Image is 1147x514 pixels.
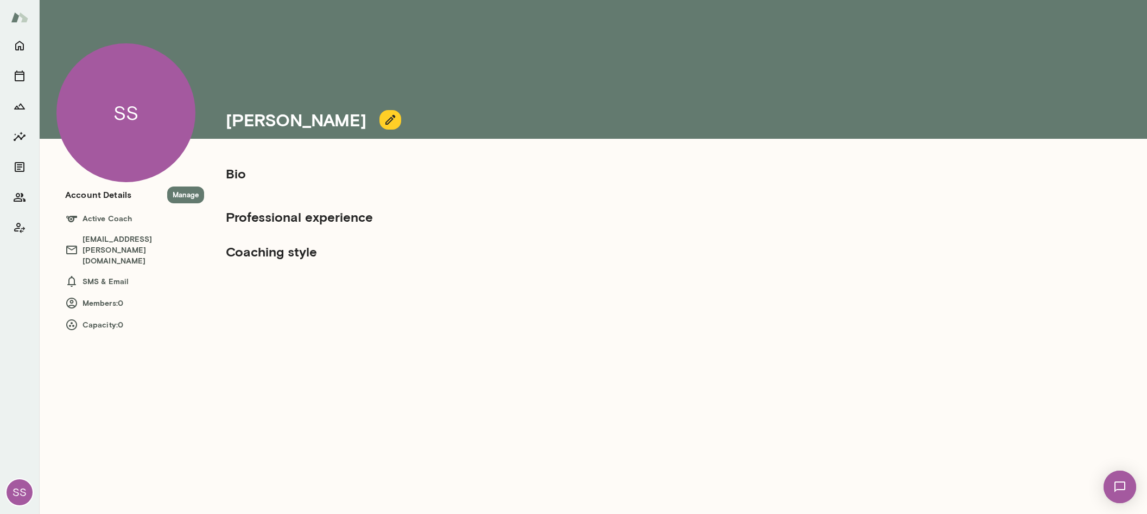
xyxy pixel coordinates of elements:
[7,479,33,505] div: SS
[9,35,30,56] button: Home
[65,275,204,288] h6: SMS & Email
[167,187,204,203] button: Manage
[65,318,204,331] h6: Capacity: 0
[11,7,28,28] img: Mento
[226,165,591,182] h5: Bio
[226,208,591,226] h5: Professional experience
[65,212,204,225] h6: Active Coach
[65,234,204,266] h6: [EMAIL_ADDRESS][PERSON_NAME][DOMAIN_NAME]
[65,188,131,201] h6: Account Details
[226,243,591,260] h5: Coaching style
[9,65,30,87] button: Sessions
[226,110,366,130] h4: [PERSON_NAME]
[9,156,30,178] button: Documents
[9,95,30,117] button: Growth Plan
[56,43,195,182] div: SS
[9,217,30,239] button: Client app
[9,126,30,147] button: Insights
[9,187,30,208] button: Members
[65,297,204,310] h6: Members: 0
